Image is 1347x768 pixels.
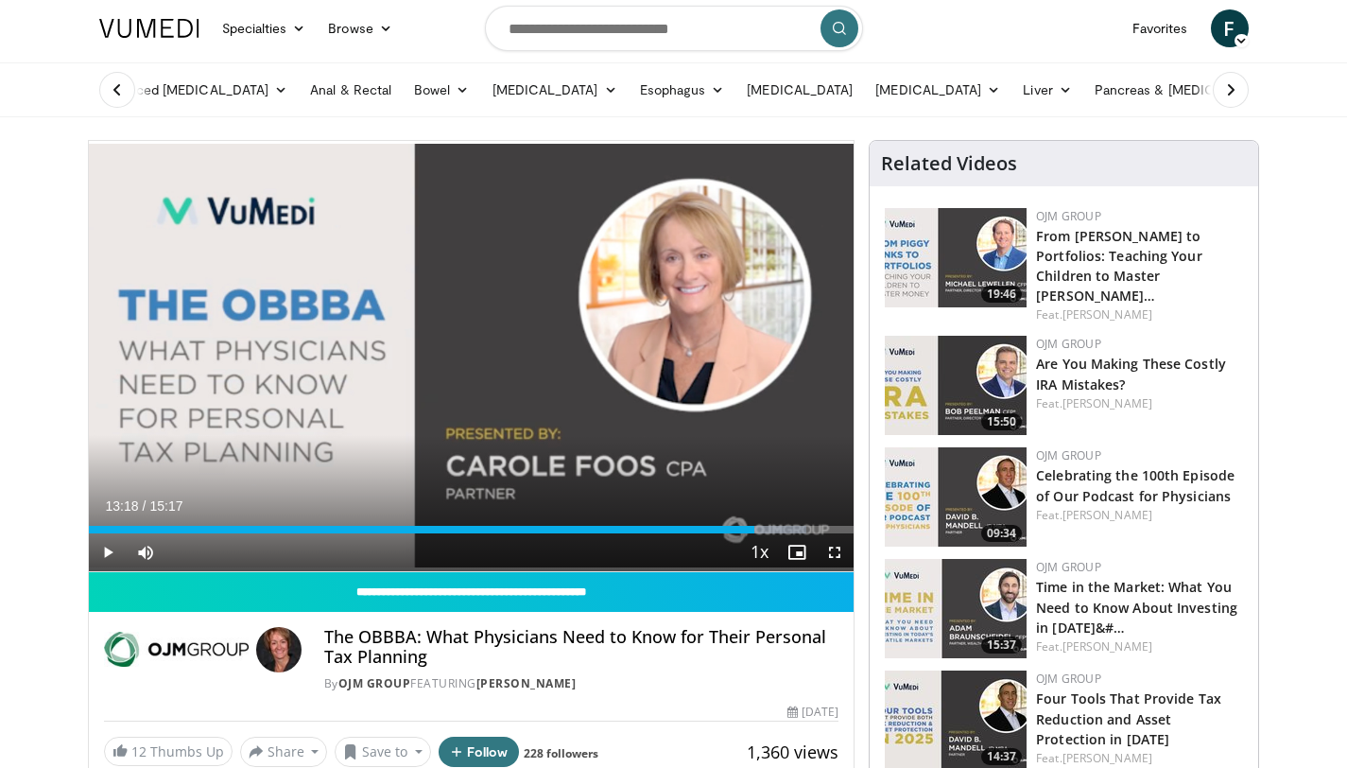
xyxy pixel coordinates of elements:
[1036,306,1243,323] div: Feat.
[1062,507,1152,523] a: [PERSON_NAME]
[99,19,199,38] img: VuMedi Logo
[747,741,838,763] span: 1,360 views
[778,533,816,571] button: Enable picture-in-picture mode
[885,559,1027,658] a: 15:37
[981,286,1022,303] span: 19:46
[1036,355,1226,393] a: Are You Making These Costly IRA Mistakes?
[335,737,431,767] button: Save to
[885,208,1027,307] img: 282c92bf-9480-4465-9a17-aeac8df0c943.150x105_q85_crop-smart_upscale.jpg
[1036,507,1243,524] div: Feat.
[1036,447,1101,463] a: OJM Group
[106,498,139,514] span: 13:18
[89,141,855,572] video-js: Video Player
[881,152,1017,175] h4: Related Videos
[127,533,164,571] button: Mute
[439,737,520,767] button: Follow
[104,627,249,672] img: OJM Group
[256,627,302,672] img: Avatar
[885,447,1027,547] img: 7438bed5-bde3-4519-9543-24a8eadaa1c2.150x105_q85_crop-smart_upscale.jpg
[211,9,318,47] a: Specialties
[787,704,838,721] div: [DATE]
[885,447,1027,547] a: 09:34
[143,498,147,514] span: /
[131,742,147,760] span: 12
[89,526,855,533] div: Progress Bar
[240,737,328,767] button: Share
[864,71,1011,109] a: [MEDICAL_DATA]
[885,336,1027,435] img: 4b415aee-9520-4d6f-a1e1-8e5e22de4108.150x105_q85_crop-smart_upscale.jpg
[981,748,1022,765] span: 14:37
[88,71,300,109] a: Advanced [MEDICAL_DATA]
[1036,638,1243,655] div: Feat.
[524,745,598,761] a: 228 followers
[981,413,1022,430] span: 15:50
[1036,208,1101,224] a: OJM Group
[485,6,863,51] input: Search topics, interventions
[816,533,854,571] button: Fullscreen
[981,525,1022,542] span: 09:34
[149,498,182,514] span: 15:17
[735,71,864,109] a: [MEDICAL_DATA]
[1062,306,1152,323] a: [PERSON_NAME]
[885,208,1027,307] a: 19:46
[1036,750,1243,767] div: Feat.
[1036,578,1237,636] a: Time in the Market: What You Need to Know About Investing in [DATE]&#…
[1083,71,1304,109] a: Pancreas & [MEDICAL_DATA]
[1062,750,1152,766] a: [PERSON_NAME]
[317,9,404,47] a: Browse
[403,71,480,109] a: Bowel
[1036,395,1243,412] div: Feat.
[324,627,838,668] h4: The OBBBA: What Physicians Need to Know for Their Personal Tax Planning
[1121,9,1200,47] a: Favorites
[981,637,1022,654] span: 15:37
[338,675,411,691] a: OJM Group
[629,71,736,109] a: Esophagus
[1036,559,1101,575] a: OJM Group
[1011,71,1082,109] a: Liver
[324,675,838,692] div: By FEATURING
[476,675,577,691] a: [PERSON_NAME]
[885,559,1027,658] img: cfc453be-3f74-41d3-a301-0743b7c46f05.150x105_q85_crop-smart_upscale.jpg
[1211,9,1249,47] a: F
[1036,336,1101,352] a: OJM Group
[104,737,233,766] a: 12 Thumbs Up
[299,71,403,109] a: Anal & Rectal
[1062,638,1152,655] a: [PERSON_NAME]
[1036,227,1202,305] a: From [PERSON_NAME] to Portfolios: Teaching Your Children to Master [PERSON_NAME]…
[481,71,629,109] a: [MEDICAL_DATA]
[885,336,1027,435] a: 15:50
[1062,395,1152,411] a: [PERSON_NAME]
[1036,689,1221,747] a: Four Tools That Provide Tax Reduction and Asset Protection in [DATE]
[740,533,778,571] button: Playback Rate
[1036,466,1235,504] a: Celebrating the 100th Episode of Our Podcast for Physicians
[1036,671,1101,687] a: OJM Group
[89,533,127,571] button: Play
